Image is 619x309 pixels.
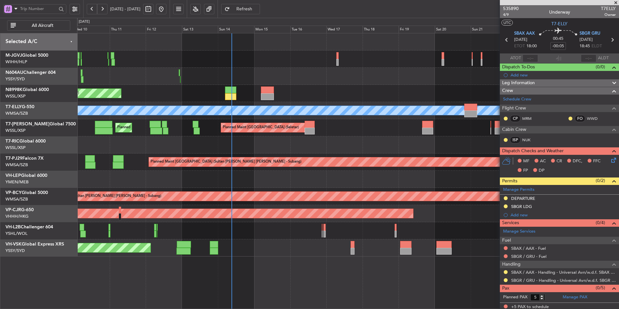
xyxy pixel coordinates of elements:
[6,162,28,168] a: WMSA/SZB
[6,208,34,212] a: VP-CJRG-650
[510,115,521,122] div: CP
[514,37,527,43] span: [DATE]
[601,5,616,12] span: T7ELLY
[79,19,90,25] div: [DATE]
[511,269,616,275] a: SBAX / AAX - Handling - Universal Avn/w.d.f. SBAX / AAX
[6,231,28,236] a: YSHL/WOL
[573,158,582,165] span: DFC,
[539,167,545,174] span: DP
[587,116,602,121] a: WWD
[151,157,301,167] div: Planned Maint [GEOGRAPHIC_DATA] (Sultan [PERSON_NAME] [PERSON_NAME] - Subang)
[221,4,260,14] button: Refresh
[6,87,23,92] span: N8998K
[6,53,48,58] a: M-JGVJGlobal 5000
[6,190,22,195] span: VP-BCY
[6,70,56,75] a: N604AUChallenger 604
[290,26,327,33] div: Tue 16
[511,254,546,259] a: SBGR / GRU - Fuel
[502,79,535,87] span: Leg Information
[553,36,563,42] span: 00:45
[6,213,28,219] a: VHHH/HKG
[223,123,299,132] div: Planned Maint [GEOGRAPHIC_DATA] (Seletar)
[511,212,616,218] div: Add new
[526,43,537,50] span: 18:00
[510,136,521,143] div: ISP
[6,87,49,92] a: N8998KGlobal 6000
[580,37,593,43] span: [DATE]
[563,294,587,301] a: Manage PAX
[591,43,602,50] span: ELDT
[551,20,568,27] span: T7-ELLY
[110,26,146,33] div: Thu 11
[511,246,546,251] a: SBAX / AAX - Fuel
[501,20,513,26] button: UTC
[523,54,538,62] input: --:--
[502,126,526,133] span: Cabin Crew
[254,26,290,33] div: Mon 15
[502,87,513,95] span: Crew
[503,228,535,235] a: Manage Services
[503,12,519,17] span: 4/9
[580,43,590,50] span: 18:45
[7,20,70,31] button: All Aircraft
[522,137,537,143] a: NUK
[6,156,44,161] a: T7-PJ29Falcon 7X
[596,177,605,184] span: (0/2)
[502,177,517,185] span: Permits
[502,261,521,268] span: Handling
[510,55,521,62] span: ATOT
[593,158,601,165] span: FFC
[596,63,605,70] span: (0/0)
[6,70,23,75] span: N604AU
[326,26,363,33] div: Wed 17
[511,196,535,201] div: DEPARTURE
[502,105,526,112] span: Flight Crew
[6,76,25,82] a: YSSY/SYD
[511,278,616,283] a: SBGR / GRU - Handling - Universal Avn/w.d.f. SBGR / GRU
[580,30,600,37] span: SBGR GRU
[6,225,53,229] a: VH-L2BChallenger 604
[182,26,218,33] div: Sat 13
[6,208,21,212] span: VP-CJR
[6,190,48,195] a: VP-BCYGlobal 5000
[6,128,26,133] a: WSSL/XSP
[6,242,22,246] span: VH-VSK
[540,158,546,165] span: AC
[598,55,609,62] span: ALDT
[399,26,435,33] div: Fri 19
[6,122,76,126] a: T7-[PERSON_NAME]Global 7500
[6,248,25,254] a: YSSY/SYD
[20,4,57,14] input: Trip Number
[17,23,68,28] span: All Aircraft
[522,116,537,121] a: MRM
[6,105,34,109] a: T7-ELLYG-550
[557,158,562,165] span: CR
[231,7,258,11] span: Refresh
[511,204,532,209] div: SBGR LDG
[6,191,161,201] div: Unplanned Maint [GEOGRAPHIC_DATA] (Sultan [PERSON_NAME] [PERSON_NAME] - Subang)
[575,115,585,122] div: FO
[514,30,535,37] span: SBAX AAX
[601,12,616,17] span: Owner
[6,225,21,229] span: VH-L2B
[523,158,529,165] span: MF
[73,26,110,33] div: Wed 10
[511,72,616,78] div: Add new
[435,26,471,33] div: Sat 20
[503,294,527,301] label: Planned PAX
[6,53,22,58] span: M-JGVJ
[6,110,28,116] a: WMSA/SZB
[549,9,570,16] div: Underway
[6,139,19,143] span: T7-RIC
[523,167,528,174] span: FP
[6,122,50,126] span: T7-[PERSON_NAME]
[502,237,511,244] span: Fuel
[6,196,28,202] a: WMSA/SZB
[6,156,22,161] span: T7-PJ29
[6,242,64,246] a: VH-VSKGlobal Express XRS
[117,123,181,132] div: Planned Maint Dubai (Al Maktoum Intl)
[502,63,535,71] span: Dispatch To-Dos
[502,285,509,292] span: Pax
[503,96,531,103] a: Schedule Crew
[110,6,141,12] span: [DATE] - [DATE]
